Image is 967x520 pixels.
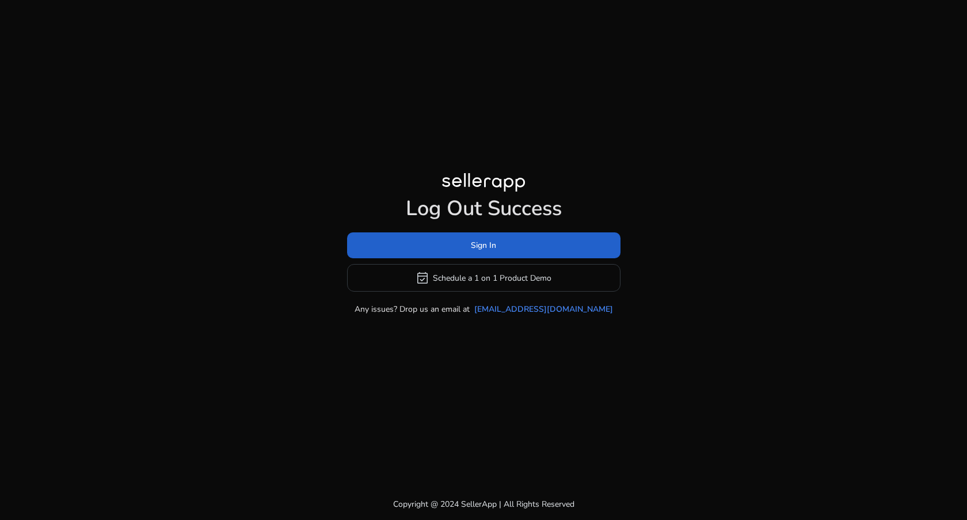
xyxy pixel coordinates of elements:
button: event_availableSchedule a 1 on 1 Product Demo [347,264,620,292]
h1: Log Out Success [347,196,620,221]
p: Any issues? Drop us an email at [355,303,470,315]
a: [EMAIL_ADDRESS][DOMAIN_NAME] [474,303,613,315]
span: Sign In [471,239,496,251]
span: event_available [416,271,429,285]
button: Sign In [347,232,620,258]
